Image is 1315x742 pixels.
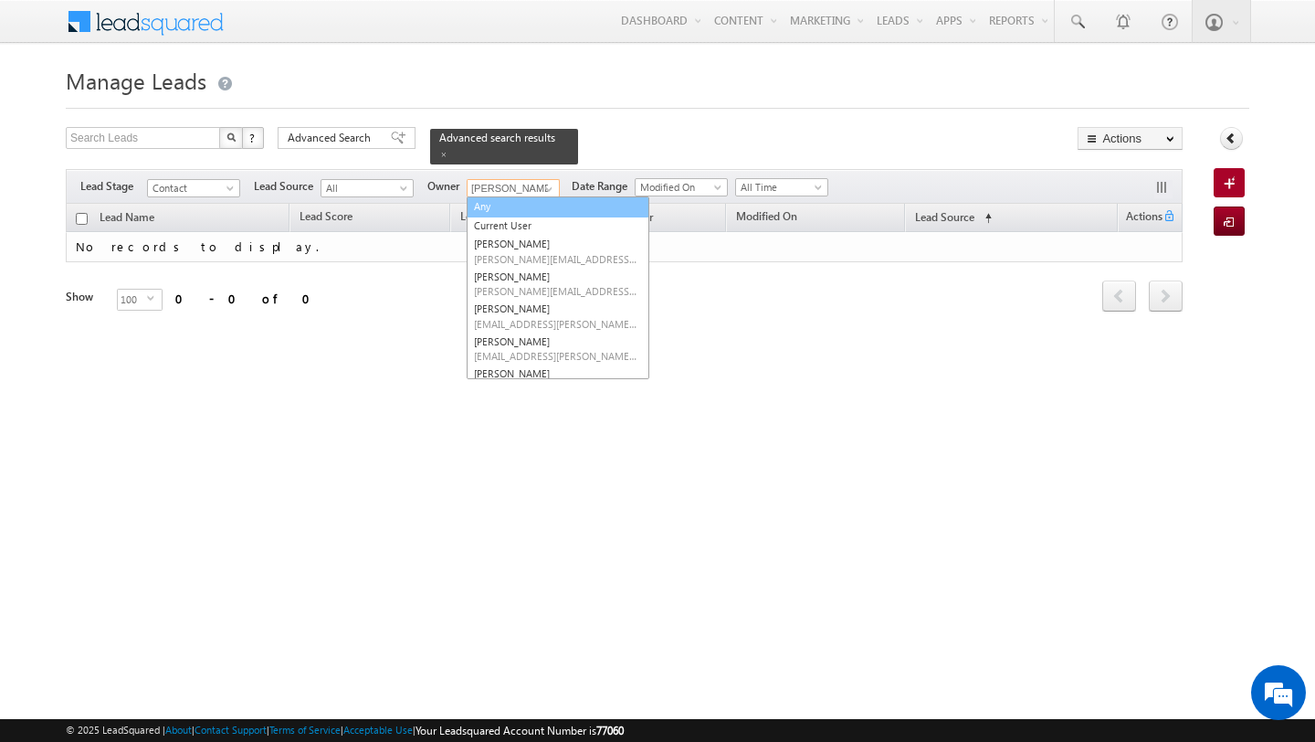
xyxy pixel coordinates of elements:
[147,294,162,302] span: select
[635,178,728,196] a: Modified On
[226,132,236,142] img: Search
[468,235,648,268] a: [PERSON_NAME]
[248,563,331,588] em: Start Chat
[735,178,828,196] a: All Time
[535,180,558,198] a: Show All Items
[66,722,624,739] span: © 2025 LeadSquared | | | | |
[66,232,1183,262] td: No records to display.
[451,207,522,230] a: Lead Stage
[175,288,321,309] div: 0 - 0 of 0
[24,169,333,547] textarea: Type your message and hit 'Enter'
[1149,282,1183,312] a: next
[467,196,649,217] a: Any
[727,207,806,230] a: Modified On
[242,127,264,149] button: ?
[1102,282,1136,312] a: prev
[468,300,648,333] a: [PERSON_NAME]
[474,317,638,331] span: [EMAIL_ADDRESS][PERSON_NAME][DOMAIN_NAME]
[736,179,823,196] span: All Time
[474,284,638,298] span: [PERSON_NAME][EMAIL_ADDRESS][PERSON_NAME][DOMAIN_NAME]
[977,211,992,226] span: (sorted ascending)
[915,210,974,224] span: Lead Source
[460,209,513,223] span: Lead Stage
[474,252,638,266] span: [PERSON_NAME][EMAIL_ADDRESS][DOMAIN_NAME]
[1149,281,1183,312] span: next
[321,179,414,197] a: All
[474,349,638,363] span: [EMAIL_ADDRESS][PERSON_NAME][DOMAIN_NAME]
[90,207,163,231] a: Lead Name
[300,9,343,53] div: Minimize live chat window
[300,209,352,223] span: Lead Score
[636,179,722,196] span: Modified On
[31,96,77,120] img: d_60004797649_company_0_60004797649
[596,724,624,737] span: 77060
[254,178,321,195] span: Lead Source
[76,213,88,225] input: Check all records
[290,207,362,230] a: Lead Score
[439,131,555,144] span: Advanced search results
[467,179,560,197] input: Type to Search
[321,180,408,196] span: All
[148,180,235,196] span: Contact
[288,130,376,146] span: Advanced Search
[165,724,192,736] a: About
[118,290,147,310] span: 100
[427,178,467,195] span: Owner
[468,365,648,397] a: [PERSON_NAME]
[95,96,307,120] div: Chat with us now
[1102,281,1136,312] span: prev
[736,209,797,223] span: Modified On
[66,289,102,305] div: Show
[80,178,147,195] span: Lead Stage
[147,179,240,197] a: Contact
[1119,207,1162,230] span: Actions
[343,724,413,736] a: Acceptable Use
[906,207,1001,230] a: Lead Source (sorted ascending)
[468,217,648,236] a: Current User
[416,724,624,737] span: Your Leadsquared Account Number is
[468,268,648,301] a: [PERSON_NAME]
[269,724,341,736] a: Terms of Service
[1078,127,1183,150] button: Actions
[249,130,258,145] span: ?
[572,178,635,195] span: Date Range
[66,66,206,95] span: Manage Leads
[195,724,267,736] a: Contact Support
[468,333,648,366] a: [PERSON_NAME]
